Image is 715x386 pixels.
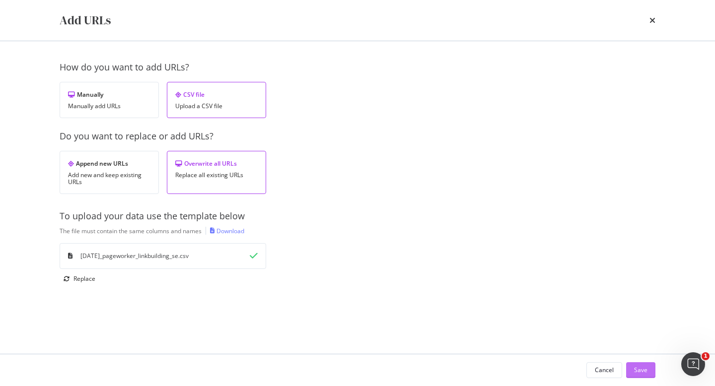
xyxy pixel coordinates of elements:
div: How do you want to add URLs? [60,61,655,74]
div: CSV file [175,90,258,99]
div: Cancel [595,366,614,374]
div: Replace all existing URLs [175,172,258,179]
button: Cancel [586,362,622,378]
a: Download [210,227,244,235]
div: Download [216,227,244,235]
div: Add new and keep existing URLs [68,172,150,186]
div: Append new URLs [68,159,150,168]
div: The file must contain the same columns and names [60,227,202,235]
button: Save [626,362,655,378]
div: To upload your data use the template below [60,210,655,223]
div: Manually [68,90,150,99]
div: Manually add URLs [68,103,150,110]
div: Replace [73,274,95,283]
div: times [649,12,655,29]
span: 1 [702,352,710,360]
div: [DATE]_pageworker_linkbuilding_se.csv [80,252,189,260]
button: Replace [60,271,95,287]
div: Add URLs [60,12,111,29]
div: Upload a CSV file [175,103,258,110]
div: Save [634,366,647,374]
div: Overwrite all URLs [175,159,258,168]
iframe: Intercom live chat [681,352,705,376]
div: Do you want to replace or add URLs? [60,130,655,143]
